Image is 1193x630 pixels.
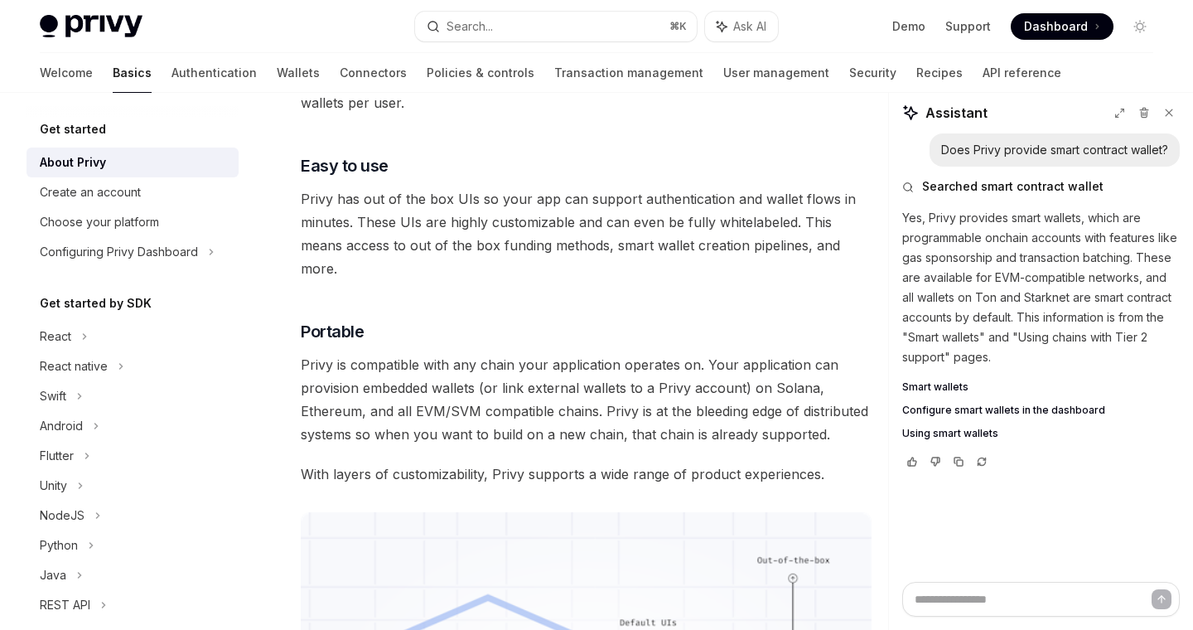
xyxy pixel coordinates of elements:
[1127,13,1153,40] button: Toggle dark mode
[705,12,778,41] button: Ask AI
[40,242,198,262] div: Configuring Privy Dashboard
[902,427,1180,440] a: Using smart wallets
[40,476,67,496] div: Unity
[40,53,93,93] a: Welcome
[27,207,239,237] a: Choose your platform
[902,380,968,394] span: Smart wallets
[902,208,1180,367] p: Yes, Privy provides smart wallets, which are programmable onchain accounts with features like gas...
[902,178,1180,195] button: Searched smart contract wallet
[40,15,142,38] img: light logo
[40,565,66,585] div: Java
[277,53,320,93] a: Wallets
[40,293,152,313] h5: Get started by SDK
[945,18,991,35] a: Support
[40,119,106,139] h5: Get started
[301,187,872,280] span: Privy has out of the box UIs so your app can support authentication and wallet flows in minutes. ...
[340,53,407,93] a: Connectors
[171,53,257,93] a: Authentication
[733,18,766,35] span: Ask AI
[925,103,988,123] span: Assistant
[1024,18,1088,35] span: Dashboard
[301,154,389,177] span: Easy to use
[27,177,239,207] a: Create an account
[40,212,159,232] div: Choose your platform
[301,320,364,343] span: Portable
[40,182,141,202] div: Create an account
[40,153,106,172] div: About Privy
[902,404,1180,417] a: Configure smart wallets in the dashboard
[849,53,896,93] a: Security
[40,386,66,406] div: Swift
[902,404,1105,417] span: Configure smart wallets in the dashboard
[723,53,829,93] a: User management
[301,353,872,446] span: Privy is compatible with any chain your application operates on. Your application can provision e...
[916,53,963,93] a: Recipes
[1011,13,1113,40] a: Dashboard
[1152,589,1171,609] button: Send message
[113,53,152,93] a: Basics
[40,506,85,526] div: NodeJS
[922,178,1104,195] span: Searched smart contract wallet
[40,356,108,376] div: React native
[892,18,925,35] a: Demo
[40,595,90,615] div: REST API
[40,416,83,436] div: Android
[447,17,493,36] div: Search...
[983,53,1061,93] a: API reference
[40,535,78,555] div: Python
[669,20,687,33] span: ⌘ K
[554,53,703,93] a: Transaction management
[427,53,534,93] a: Policies & controls
[415,12,696,41] button: Search...⌘K
[902,427,998,440] span: Using smart wallets
[27,148,239,177] a: About Privy
[301,463,872,486] span: With layers of customizability, Privy supports a wide range of product experiences.
[941,142,1168,158] div: Does Privy provide smart contract wallet?
[40,327,71,346] div: React
[902,380,1180,394] a: Smart wallets
[40,446,74,466] div: Flutter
